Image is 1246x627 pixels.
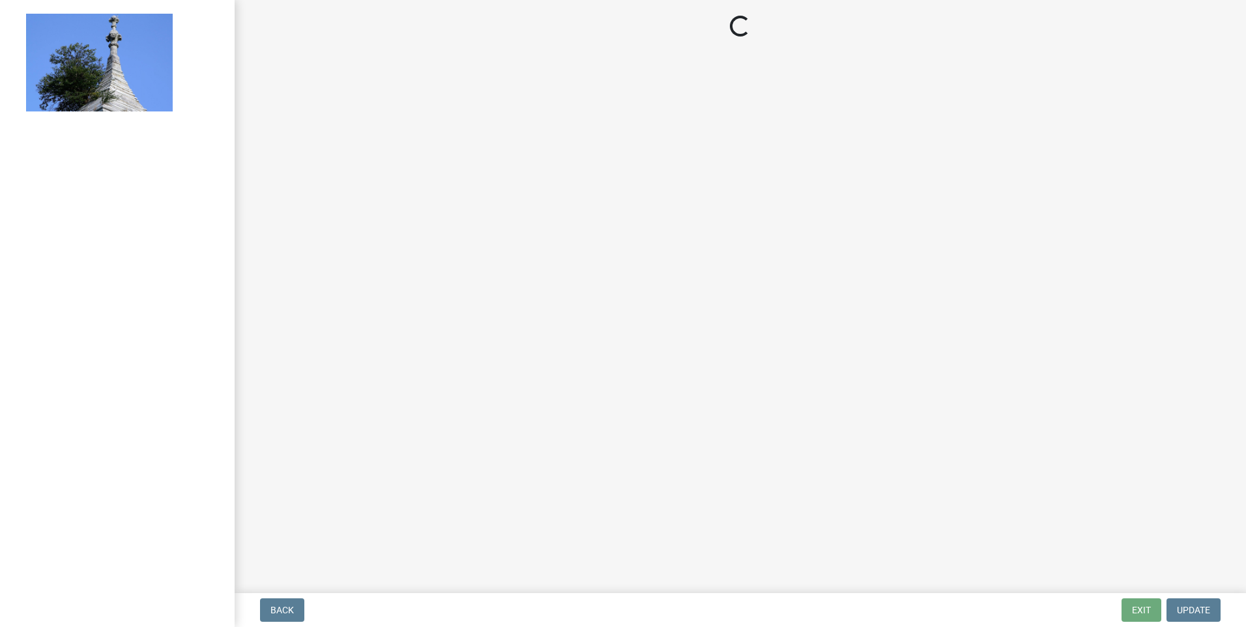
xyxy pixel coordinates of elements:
[1166,598,1221,622] button: Update
[1177,605,1210,615] span: Update
[26,14,173,111] img: Decatur County, Indiana
[270,605,294,615] span: Back
[260,598,304,622] button: Back
[1122,598,1161,622] button: Exit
